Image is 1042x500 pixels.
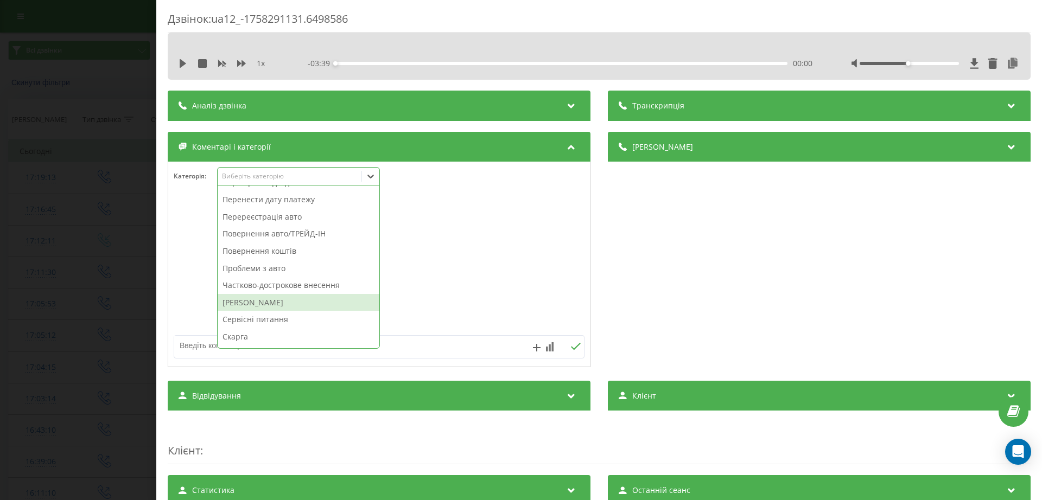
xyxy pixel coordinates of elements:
span: Транскрипція [632,100,684,111]
div: Скарга [218,328,379,345]
span: Аналіз дзвінка [192,100,246,111]
div: Дзвінок : ua12_-1758291131.6498586 [168,11,1031,33]
span: Клієнт [168,443,200,458]
h4: Категорія : [174,172,217,180]
div: Open Intercom Messenger [1005,439,1031,465]
span: Коментарі і категорії [192,142,271,152]
span: 00:00 [793,58,812,69]
span: Статистика [192,485,234,496]
span: Клієнт [632,390,656,401]
div: : [168,421,1031,464]
div: Accessibility label [333,61,338,66]
div: Перереєстрація авто [218,208,379,226]
div: Сервісні питання [218,311,379,328]
span: Відвідування [192,390,241,401]
span: Останній сеанс [632,485,690,496]
span: - 03:39 [308,58,335,69]
div: [PERSON_NAME] [218,294,379,311]
div: Повернення коштів [218,242,379,260]
div: Частково-дострокове внесення [218,277,379,294]
div: Виберіть категорію [222,172,358,181]
div: Страховий випадок [218,345,379,363]
span: 1 x [257,58,265,69]
div: Проблеми з авто [218,260,379,277]
div: Accessibility label [906,61,911,66]
span: [PERSON_NAME] [632,142,693,152]
div: Перенести дату платежу [218,191,379,208]
div: Повернення авто/ТРЕЙД-ІН [218,225,379,242]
